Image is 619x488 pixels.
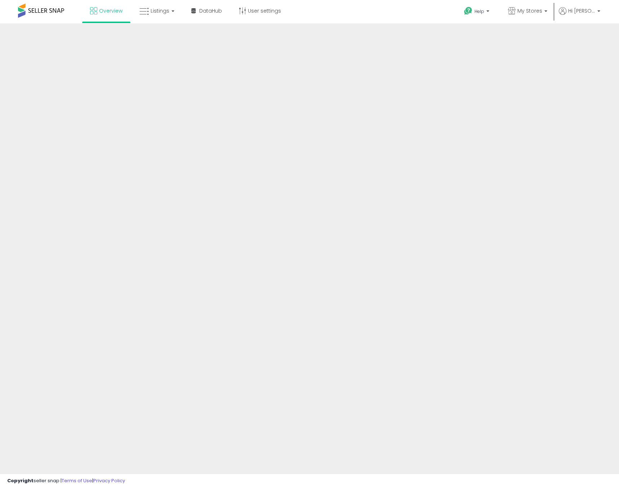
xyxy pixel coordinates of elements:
span: Listings [151,7,169,14]
span: My Stores [517,7,542,14]
span: DataHub [199,7,222,14]
a: Help [458,1,496,23]
span: Hi [PERSON_NAME] [568,7,595,14]
span: Overview [99,7,123,14]
a: Hi [PERSON_NAME] [559,7,600,23]
span: Help [475,8,484,14]
i: Get Help [464,6,473,15]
